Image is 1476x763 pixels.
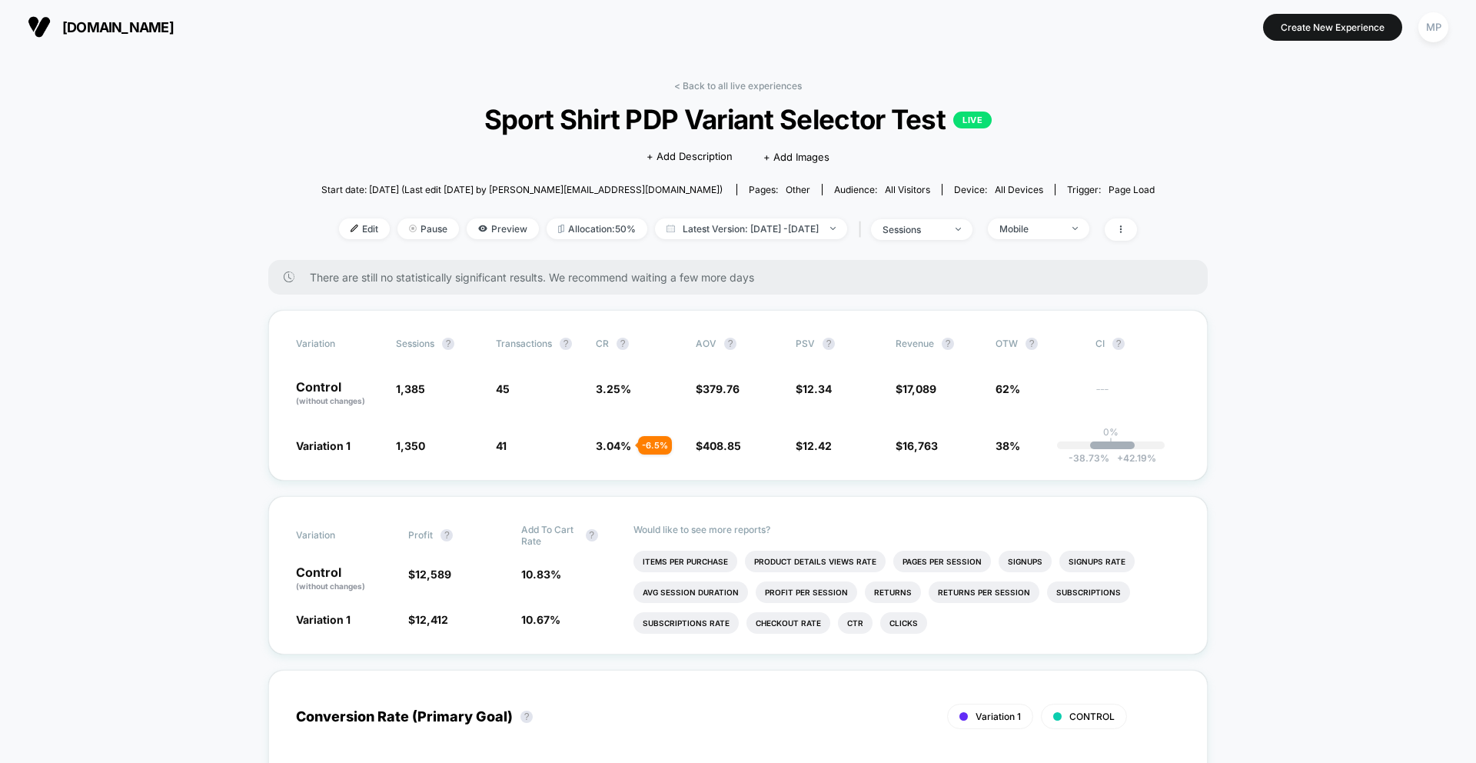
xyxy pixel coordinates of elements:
span: 16,763 [903,439,938,452]
p: Control [296,566,393,592]
li: Profit Per Session [756,581,857,603]
button: MP [1414,12,1453,43]
img: calendar [667,225,675,232]
img: end [956,228,961,231]
img: end [409,225,417,232]
span: $ [796,382,832,395]
span: + Add Images [763,151,829,163]
img: rebalance [558,225,564,233]
span: 17,089 [903,382,936,395]
img: Visually logo [28,15,51,38]
span: 41 [496,439,507,452]
li: Returns Per Session [929,581,1039,603]
p: 0% [1103,426,1119,438]
span: There are still no statistically significant results. We recommend waiting a few more days [310,271,1177,284]
span: Sessions [396,338,434,349]
span: all devices [995,184,1043,195]
span: 12.34 [803,382,832,395]
span: Variation 1 [976,711,1021,722]
span: 12.42 [803,439,832,452]
span: $ [696,382,740,395]
span: 38% [996,439,1020,452]
span: CONTROL [1069,711,1115,722]
span: -38.73 % [1069,452,1109,464]
span: Variation [296,338,381,350]
span: Profit [408,529,433,541]
div: Mobile [999,223,1061,235]
li: Ctr [838,612,873,634]
button: ? [1112,338,1125,350]
button: ? [1026,338,1038,350]
span: 42.19 % [1109,452,1156,464]
span: Device: [942,184,1055,195]
div: MP [1418,12,1448,42]
span: 12,589 [415,568,451,581]
div: Pages: [749,184,810,195]
span: [DOMAIN_NAME] [62,19,174,35]
span: Add To Cart Rate [521,524,578,547]
button: ? [560,338,572,350]
span: Pause [397,218,459,239]
span: 45 [496,382,510,395]
span: 3.25 % [596,382,631,395]
span: Variation [296,524,381,547]
a: < Back to all live experiences [674,80,802,92]
span: --- [1095,385,1180,407]
div: Audience: [834,184,930,195]
button: ? [586,529,598,541]
span: Variation 1 [296,439,351,452]
li: Signups [999,551,1052,572]
span: AOV [696,338,716,349]
li: Subscriptions Rate [633,612,739,634]
li: Pages Per Session [893,551,991,572]
button: ? [942,338,954,350]
button: [DOMAIN_NAME] [23,15,178,39]
span: $ [896,439,938,452]
span: Allocation: 50% [547,218,647,239]
div: sessions [883,224,944,235]
span: (without changes) [296,396,365,405]
span: 12,412 [415,613,448,626]
li: Subscriptions [1047,581,1130,603]
li: Returns [865,581,921,603]
span: 1,385 [396,382,425,395]
li: Checkout Rate [746,612,830,634]
p: Would like to see more reports? [633,524,1180,535]
span: 10.67 % [521,613,560,626]
span: 10.83 % [521,568,561,581]
li: Clicks [880,612,927,634]
li: Signups Rate [1059,551,1135,572]
button: ? [823,338,835,350]
button: ? [440,529,453,541]
div: - 6.5 % [638,436,672,455]
span: Start date: [DATE] (Last edit [DATE] by [PERSON_NAME][EMAIL_ADDRESS][DOMAIN_NAME]) [321,184,723,195]
span: CI [1095,338,1180,350]
span: $ [408,568,451,581]
span: | [855,218,871,241]
img: end [830,227,836,230]
span: 62% [996,382,1020,395]
span: $ [408,613,448,626]
button: ? [617,338,629,350]
span: Variation 1 [296,613,351,626]
span: Page Load [1109,184,1155,195]
span: Transactions [496,338,552,349]
li: Product Details Views Rate [745,551,886,572]
li: Avg Session Duration [633,581,748,603]
img: end [1072,227,1078,230]
span: (without changes) [296,581,365,591]
p: LIVE [953,112,992,128]
p: Control [296,381,381,407]
button: ? [442,338,454,350]
span: 379.76 [703,382,740,395]
span: + Add Description [647,149,733,165]
span: PSV [796,338,815,349]
span: $ [696,439,741,452]
button: ? [724,338,736,350]
span: $ [796,439,832,452]
li: Items Per Purchase [633,551,737,572]
img: edit [351,225,358,232]
span: Edit [339,218,390,239]
span: OTW [996,338,1080,350]
span: Preview [467,218,539,239]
